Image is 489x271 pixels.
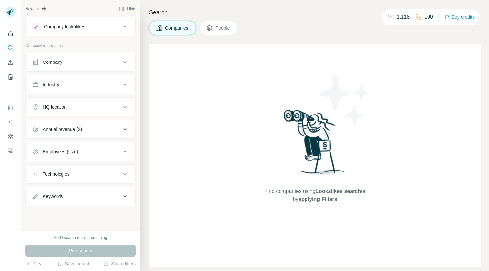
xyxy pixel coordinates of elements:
button: Dashboard [5,131,16,142]
span: Lookalikes search [315,188,361,194]
button: Buy credits [444,12,475,22]
button: Clear [25,260,44,267]
span: applying Filters [298,196,337,202]
span: Companies [165,25,189,31]
div: Technologies [43,171,70,177]
button: Industry [26,77,135,92]
div: New search [25,6,46,12]
div: Company [43,59,62,65]
div: HQ location [43,104,67,110]
button: Quick start [5,28,16,39]
div: Employees (size) [43,148,78,155]
p: Company information [25,43,136,49]
div: Company lookalikes [44,23,85,30]
p: 1,118 [397,13,410,21]
button: Search [5,42,16,54]
p: 100 [424,13,433,21]
div: Annual revenue ($) [43,126,82,133]
span: Find companies using or by [262,187,368,203]
span: People [215,25,231,31]
button: Company [26,54,135,70]
button: Employees (size) [26,144,135,160]
img: Surfe Illustration - Woman searching with binoculars [281,108,349,181]
button: Share filters [103,260,136,267]
button: My lists [5,71,16,83]
button: Company lookalikes [26,19,135,35]
button: Enrich CSV [5,57,16,68]
img: Surfe Illustration - Stars [315,70,374,130]
img: Avatar [5,7,16,17]
div: 2000 search results remaining [54,235,107,241]
button: Annual revenue ($) [26,121,135,137]
button: Use Surfe API [5,116,16,128]
button: Keywords [26,188,135,204]
button: Feedback [5,145,16,157]
button: Save search [57,260,90,267]
button: Use Surfe on LinkedIn [5,102,16,113]
button: Hide [114,4,140,14]
button: Technologies [26,166,135,182]
div: Industry [43,81,59,88]
h4: Search [149,8,481,17]
button: HQ location [26,99,135,115]
div: Keywords [43,193,63,200]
